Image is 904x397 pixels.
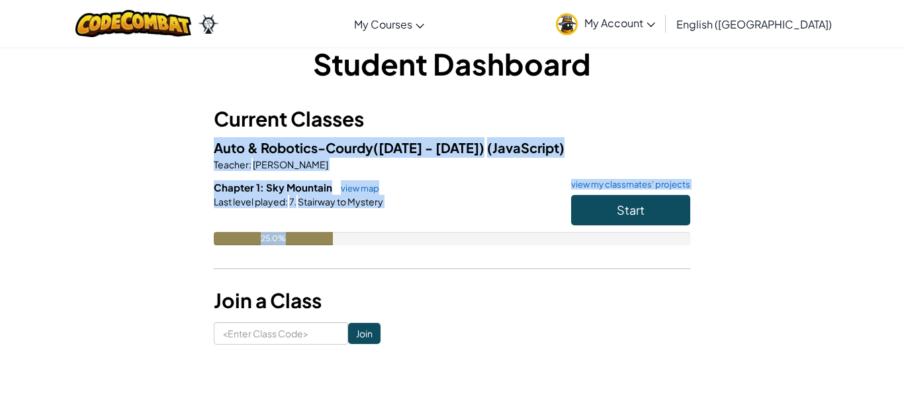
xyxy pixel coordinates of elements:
[571,195,690,225] button: Start
[670,6,838,42] a: English ([GEOGRAPHIC_DATA])
[565,180,690,189] a: view my classmates' projects
[214,104,690,134] h3: Current Classes
[296,196,383,207] span: Stairway to Mystery
[249,158,251,170] span: :
[556,13,578,35] img: avatar
[617,202,645,217] span: Start
[214,43,690,84] h1: Student Dashboard
[348,323,381,344] input: Join
[214,322,348,345] input: <Enter Class Code>
[214,139,487,156] span: Auto & Robotics-Courdy([DATE] - [DATE])
[354,17,412,31] span: My Courses
[487,139,565,156] span: (JavaScript)
[676,17,832,31] span: English ([GEOGRAPHIC_DATA])
[334,183,379,194] a: view map
[288,196,296,207] span: 7.
[285,196,288,207] span: :
[214,196,285,207] span: Last level played
[75,10,191,37] img: CodeCombat logo
[549,3,662,44] a: My Account
[198,14,219,34] img: Ozaria
[584,16,655,30] span: My Account
[214,232,333,245] div: 25.0%
[214,181,334,194] span: Chapter 1: Sky Mountain
[347,6,431,42] a: My Courses
[214,286,690,315] h3: Join a Class
[214,158,249,170] span: Teacher
[251,158,328,170] span: [PERSON_NAME]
